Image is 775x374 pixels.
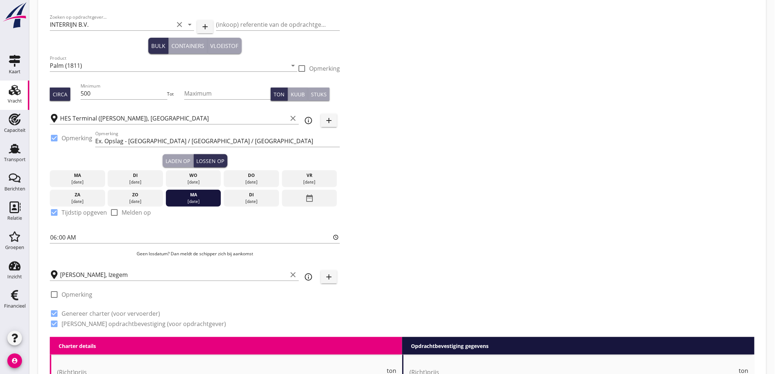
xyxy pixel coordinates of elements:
[167,91,184,97] div: Tot
[197,157,225,165] div: Lossen op
[4,304,26,308] div: Financieel
[208,38,242,54] button: Vloeistof
[7,274,22,279] div: Inzicht
[274,90,285,98] div: Ton
[226,192,277,198] div: di
[110,172,161,179] div: di
[168,172,219,179] div: wo
[166,157,190,165] div: Laden op
[62,209,107,216] label: Tijdstip opgeven
[62,320,226,327] label: [PERSON_NAME] opdrachtbevestiging (voor opdrachtgever)
[151,42,165,50] div: Bulk
[7,353,22,368] i: account_circle
[1,2,28,29] img: logo-small.a267ee39.svg
[308,88,330,101] button: Stuks
[168,198,219,205] div: [DATE]
[311,90,327,98] div: Stuks
[4,186,25,191] div: Berichten
[110,179,161,185] div: [DATE]
[201,22,209,31] i: add
[4,157,26,162] div: Transport
[148,38,168,54] button: Bulk
[305,192,314,205] i: date_range
[50,251,340,257] p: Geen losdatum? Dan meldt de schipper zich bij aankomst
[289,270,297,279] i: clear
[52,172,103,179] div: ma
[52,179,103,185] div: [DATE]
[81,88,167,99] input: Minimum
[52,198,103,205] div: [DATE]
[289,61,297,70] i: arrow_drop_down
[50,88,70,101] button: Circa
[226,172,277,179] div: do
[291,90,305,98] div: Kuub
[387,368,396,374] span: ton
[62,134,92,142] label: Opmerking
[5,245,24,250] div: Groepen
[9,69,21,74] div: Kaart
[175,20,184,29] i: clear
[163,154,194,167] button: Laden op
[60,112,287,124] input: Laadplaats
[739,368,749,374] span: ton
[168,192,219,198] div: ma
[8,99,22,103] div: Vracht
[110,192,161,198] div: zo
[226,198,277,205] div: [DATE]
[304,273,313,281] i: info_outline
[194,154,227,167] button: Lossen op
[289,114,297,123] i: clear
[304,116,313,125] i: info_outline
[168,179,219,185] div: [DATE]
[4,128,26,133] div: Capaciteit
[226,179,277,185] div: [DATE]
[271,88,288,101] button: Ton
[95,135,340,147] input: Opmerking
[62,310,160,317] label: Genereer charter (voor vervoerder)
[50,19,174,30] input: Zoeken op opdrachtgever...
[288,88,308,101] button: Kuub
[122,209,151,216] label: Melden op
[168,38,208,54] button: Containers
[62,291,92,298] label: Opmerking
[185,20,194,29] i: arrow_drop_down
[309,65,340,72] label: Opmerking
[216,19,340,30] input: (inkoop) referentie van de opdrachtgever
[52,192,103,198] div: za
[53,90,67,98] div: Circa
[284,179,335,185] div: [DATE]
[7,216,22,221] div: Relatie
[60,269,287,281] input: Losplaats
[184,88,271,99] input: Maximum
[171,42,204,50] div: Containers
[325,116,333,125] i: add
[50,60,287,71] input: Product
[211,42,239,50] div: Vloeistof
[325,273,333,281] i: add
[284,172,335,179] div: vr
[110,198,161,205] div: [DATE]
